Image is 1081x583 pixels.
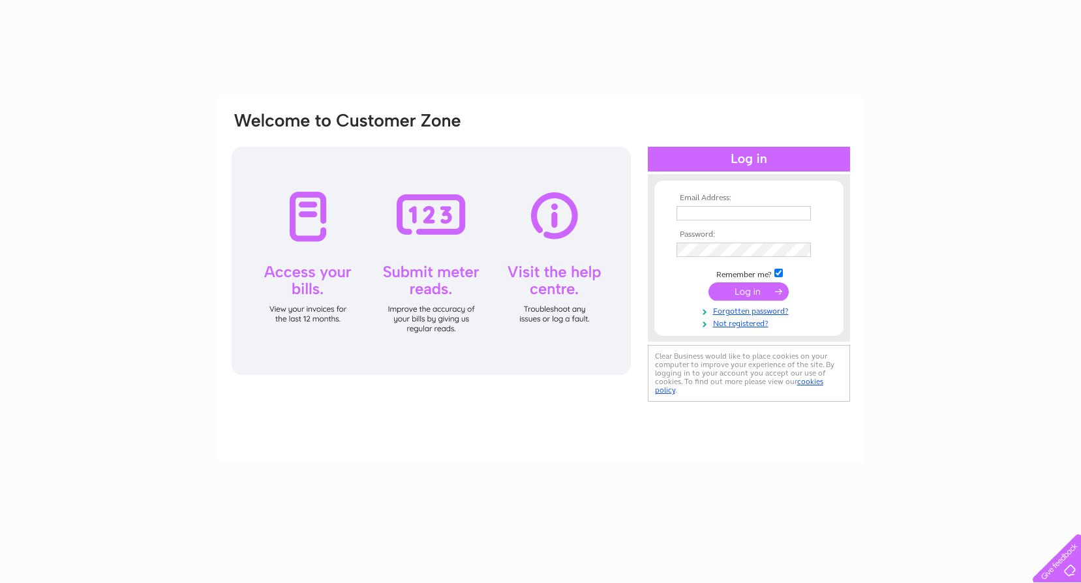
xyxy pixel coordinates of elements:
[708,282,789,301] input: Submit
[673,194,825,203] th: Email Address:
[655,377,823,395] a: cookies policy
[673,230,825,239] th: Password:
[648,345,850,402] div: Clear Business would like to place cookies on your computer to improve your experience of the sit...
[677,316,825,329] a: Not registered?
[673,267,825,280] td: Remember me?
[677,304,825,316] a: Forgotten password?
